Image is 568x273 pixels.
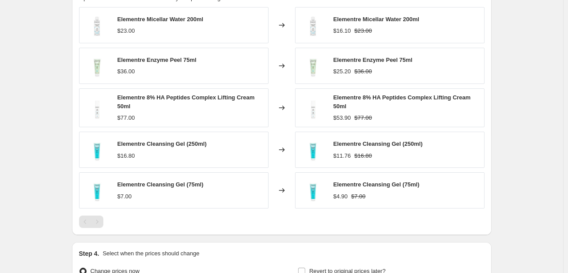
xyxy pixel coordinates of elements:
img: pachotscelines-2025-01-20T164445.161_80x.png [300,177,326,204]
div: $16.10 [333,27,351,35]
span: Elementre Micellar Water 200ml [117,16,204,23]
span: Elementre 8% HA Peptides Complex Lifting Cream 50ml [333,94,471,110]
div: $77.00 [117,114,135,122]
img: pachotscelines-2025-01-20T164119.933_80x.png [300,12,326,38]
strike: $77.00 [354,114,372,122]
div: $36.00 [117,67,135,76]
span: Elementre Cleansing Gel (250ml) [117,140,207,147]
strike: $7.00 [351,192,366,201]
img: pachotscelines-2025-01-20T164445.161_80x.png [84,136,110,163]
h2: Step 4. [79,249,99,258]
span: Elementre 8% HA Peptides Complex Lifting Cream 50ml [117,94,255,110]
img: pachotscelines-2025-01-20T164445.161_80x.png [84,177,110,204]
div: $4.90 [333,192,348,201]
div: $7.00 [117,192,132,201]
span: Elementre Cleansing Gel (250ml) [333,140,423,147]
strike: $23.00 [354,27,372,35]
div: $23.00 [117,27,135,35]
strike: $16.80 [354,152,372,160]
span: Elementre Enzyme Peel 75ml [117,57,197,63]
p: Select when the prices should change [102,249,199,258]
img: pachotscelines_7_20f5ce60-daac-4104-9e42-856c3f9e37fd_80x.png [300,95,326,121]
span: Elementre Enzyme Peel 75ml [333,57,413,63]
div: $11.76 [333,152,351,160]
div: $53.90 [333,114,351,122]
nav: Pagination [79,216,103,228]
img: pachotscelines-2025-01-20T164922.424_80x.png [300,53,326,79]
span: Elementre Cleansing Gel (75ml) [117,181,204,188]
img: pachotscelines-2025-01-20T164922.424_80x.png [84,53,110,79]
span: Elementre Micellar Water 200ml [333,16,420,23]
span: Elementre Cleansing Gel (75ml) [333,181,420,188]
img: pachotscelines-2025-01-20T164119.933_80x.png [84,12,110,38]
img: pachotscelines_7_20f5ce60-daac-4104-9e42-856c3f9e37fd_80x.png [84,95,110,121]
div: $16.80 [117,152,135,160]
strike: $36.00 [354,67,372,76]
img: pachotscelines-2025-01-20T164445.161_80x.png [300,136,326,163]
div: $25.20 [333,67,351,76]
